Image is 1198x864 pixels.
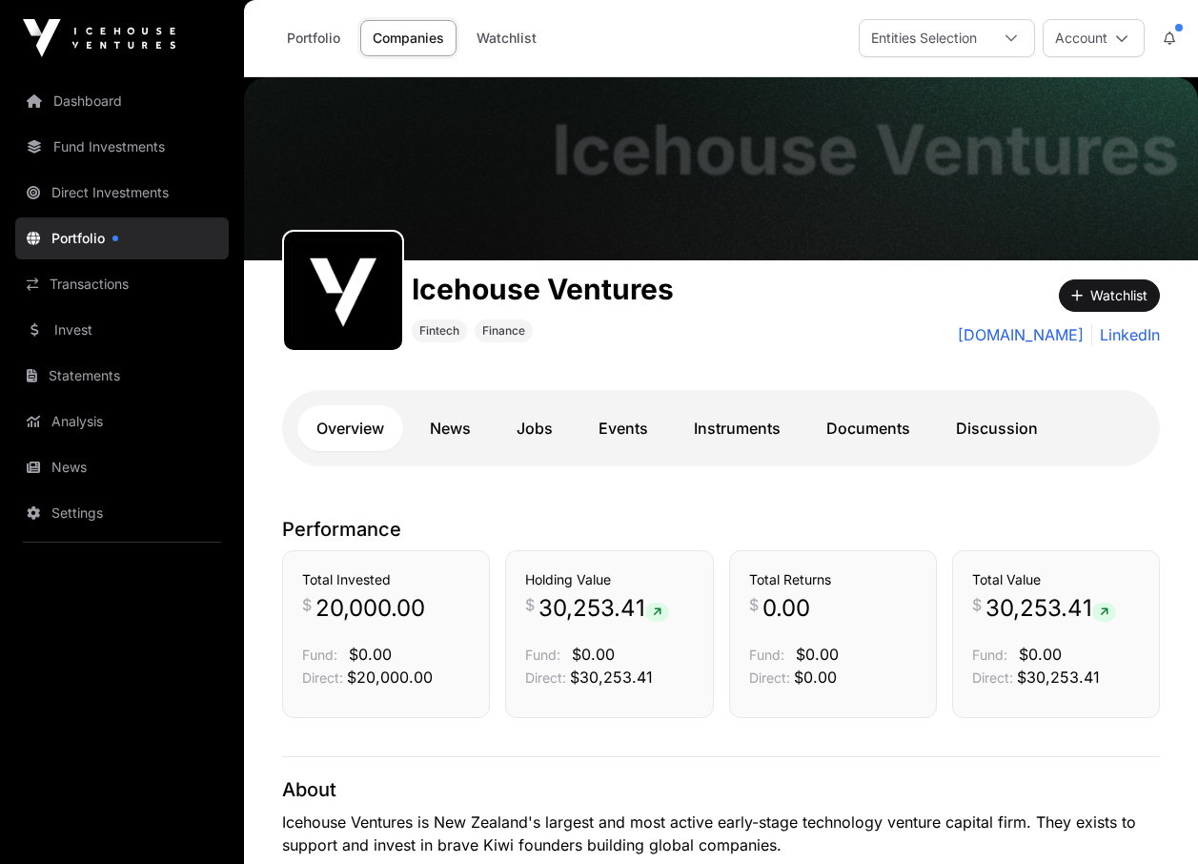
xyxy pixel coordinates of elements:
a: Discussion [937,405,1057,451]
span: Fund: [302,647,337,663]
h3: Total Returns [749,570,917,589]
h3: Total Invested [302,570,470,589]
a: [DOMAIN_NAME] [958,323,1084,346]
span: Fund: [749,647,784,663]
span: $0.00 [572,645,615,664]
a: News [411,405,490,451]
span: $30,253.41 [1017,668,1100,687]
div: Entities Selection [860,20,988,56]
span: Fintech [419,323,459,339]
span: Finance [482,323,525,339]
span: Direct: [972,669,1013,686]
span: $ [525,593,535,616]
a: News [15,446,229,488]
p: Icehouse Ventures is New Zealand's largest and most active early-stage technology venture capital... [282,811,1160,856]
span: $30,253.41 [570,668,653,687]
nav: Tabs [297,405,1145,451]
a: Watchlist [464,20,549,56]
img: Icehouse Ventures [244,77,1198,260]
a: Documents [807,405,929,451]
span: Direct: [525,669,566,686]
iframe: Chat Widget [1103,772,1198,864]
h1: Icehouse Ventures [552,115,1179,184]
a: Settings [15,492,229,534]
button: Watchlist [1059,279,1160,312]
span: $ [749,593,759,616]
span: $0.00 [794,668,837,687]
span: 20,000.00 [315,593,425,624]
p: About [282,776,1160,803]
a: Direct Investments [15,172,229,214]
a: Invest [15,309,229,351]
a: Instruments [675,405,800,451]
button: Account [1043,19,1145,57]
span: Direct: [302,669,343,686]
span: Fund: [972,647,1007,663]
span: 30,253.41 [538,593,669,624]
a: Transactions [15,263,229,305]
span: $0.00 [1019,645,1062,664]
span: $0.00 [796,645,839,664]
a: Statements [15,355,229,397]
img: 1d91eb80-55a0-4420-b6c5-9d552519538f.png [292,239,395,342]
span: 0.00 [762,593,810,624]
a: Portfolio [15,217,229,259]
a: Analysis [15,401,229,442]
span: Direct: [749,669,790,686]
span: $ [302,593,312,616]
span: $20,000.00 [347,668,433,687]
span: $0.00 [349,645,392,664]
h1: Icehouse Ventures [412,272,674,306]
a: Portfolio [274,20,353,56]
a: Companies [360,20,457,56]
a: Events [579,405,667,451]
h3: Holding Value [525,570,693,589]
a: LinkedIn [1091,323,1160,346]
span: 30,253.41 [985,593,1116,624]
span: Fund: [525,647,560,663]
p: Performance [282,516,1160,543]
h3: Total Value [972,570,1140,589]
img: Icehouse Ventures Logo [23,19,175,57]
a: Dashboard [15,80,229,122]
a: Fund Investments [15,126,229,168]
a: Jobs [497,405,572,451]
a: Overview [297,405,403,451]
span: $ [972,593,982,616]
